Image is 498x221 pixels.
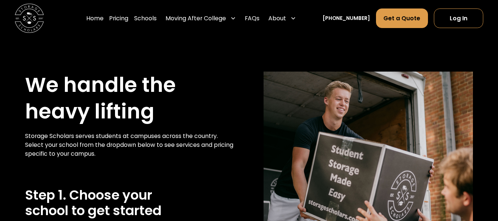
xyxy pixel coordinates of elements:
[109,8,128,28] a: Pricing
[15,4,44,33] a: home
[265,8,299,28] div: About
[376,8,428,28] a: Get a Quote
[323,14,370,22] a: [PHONE_NUMBER]
[86,8,104,28] a: Home
[245,8,260,28] a: FAQs
[166,14,226,23] div: Moving After College
[25,72,234,125] h1: We handle the heavy lifting
[134,8,157,28] a: Schools
[25,132,234,158] div: Storage Scholars serves students at campuses across the country. Select your school from the drop...
[25,187,234,219] h2: Step 1. Choose your school to get started
[15,4,44,33] img: Storage Scholars main logo
[163,8,239,28] div: Moving After College
[268,14,286,23] div: About
[434,8,483,28] a: Log In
